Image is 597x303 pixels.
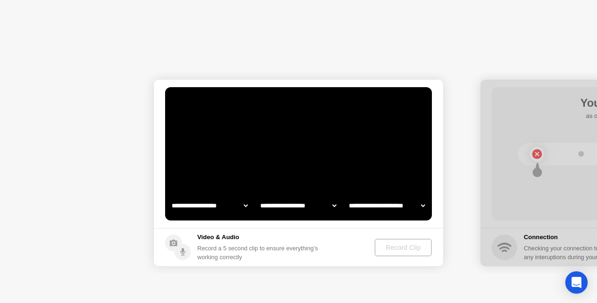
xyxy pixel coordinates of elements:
[197,233,322,242] h5: Video & Audio
[565,271,588,294] div: Open Intercom Messenger
[378,244,428,251] div: Record Clip
[258,196,338,215] select: Available speakers
[375,239,432,256] button: Record Clip
[347,196,427,215] select: Available microphones
[170,196,250,215] select: Available cameras
[197,244,322,262] div: Record a 5 second clip to ensure everything’s working correctly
